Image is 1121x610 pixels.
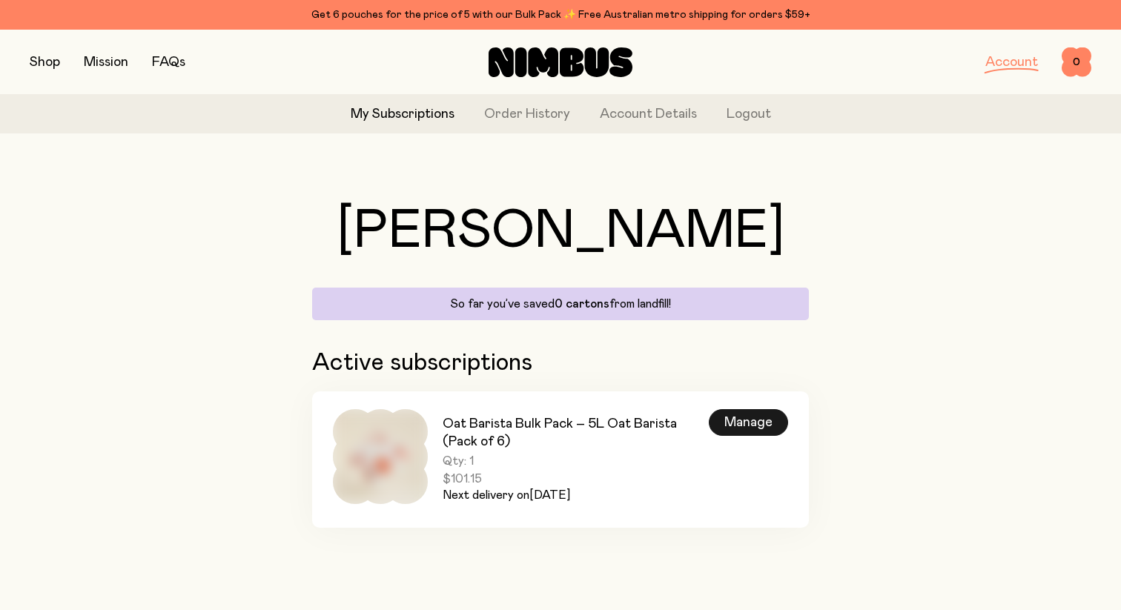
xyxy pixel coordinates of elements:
a: FAQs [152,56,185,69]
span: Qty: 1 [443,454,709,468]
a: Order History [484,105,570,125]
p: So far you’ve saved from landfill! [321,296,800,311]
a: Mission [84,56,128,69]
div: Get 6 pouches for the price of 5 with our Bulk Pack ✨ Free Australian metro shipping for orders $59+ [30,6,1091,24]
a: Account Details [600,105,697,125]
span: [DATE] [529,489,570,501]
h2: Active subscriptions [312,350,809,377]
div: Manage [709,409,788,436]
h1: [PERSON_NAME] [312,205,809,258]
a: Account [985,56,1038,69]
h3: Oat Barista Bulk Pack – 5L Oat Barista (Pack of 6) [443,415,709,451]
button: 0 [1062,47,1091,77]
p: Next delivery on [443,486,709,504]
a: My Subscriptions [351,105,454,125]
span: 0 cartons [555,298,609,310]
button: Logout [727,105,771,125]
a: Oat Barista Bulk Pack – 5L Oat Barista (Pack of 6)Qty: 1$101.15Next delivery on[DATE]Manage [312,391,809,528]
span: $101.15 [443,471,709,486]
